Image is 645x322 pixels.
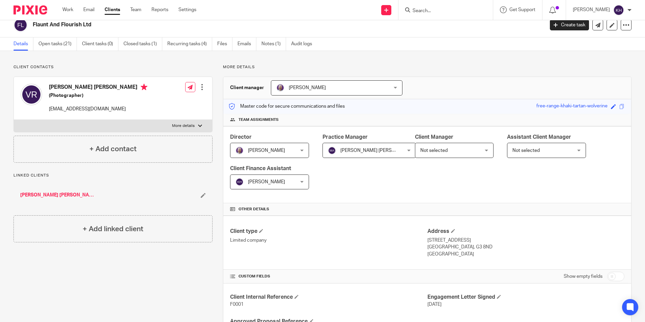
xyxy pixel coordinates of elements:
img: 299265733_8469615096385794_2151642007038266035_n%20(1).jpg [235,146,244,155]
span: Assistant Client Manager [507,134,571,140]
a: Emails [237,37,256,51]
span: Other details [239,207,269,212]
h4: Engagement Letter Signed [427,294,624,301]
p: More details [172,123,195,129]
a: Closed tasks (1) [123,37,162,51]
span: Get Support [509,7,535,12]
a: Settings [178,6,196,13]
a: Notes (1) [261,37,286,51]
span: Team assignments [239,117,279,123]
p: [GEOGRAPHIC_DATA] [427,251,624,258]
h5: (Photographer) [49,92,147,99]
a: Details [13,37,33,51]
h4: [PERSON_NAME] [PERSON_NAME] [49,84,147,92]
h4: CUSTOM FIELDS [230,274,427,279]
span: Director [230,134,252,140]
img: 299265733_8469615096385794_2151642007038266035_n%20(1).jpg [276,84,284,92]
span: [PERSON_NAME] [248,180,285,184]
a: Clients [105,6,120,13]
div: free-range-khaki-tartan-wolverine [536,103,608,110]
span: Not selected [420,148,448,153]
p: [PERSON_NAME] [573,6,610,13]
span: Client Manager [415,134,453,140]
a: Reports [151,6,168,13]
span: Practice Manager [322,134,368,140]
h4: Client type [230,228,427,235]
img: svg%3E [13,18,28,32]
p: Master code for secure communications and files [228,103,345,110]
span: Client Finance Assistant [230,166,291,171]
p: Linked clients [13,173,213,178]
span: [DATE] [427,302,442,307]
h4: Address [427,228,624,235]
p: More details [223,64,632,70]
a: [PERSON_NAME] [PERSON_NAME] [20,192,94,198]
span: F0001 [230,302,244,307]
img: svg%3E [613,5,624,16]
img: svg%3E [21,84,42,105]
p: [STREET_ADDRESS] [427,237,624,244]
input: Search [412,8,473,14]
h4: + Add contact [89,144,137,154]
h4: Client Internal Reference [230,294,427,301]
a: Work [62,6,73,13]
label: Show empty fields [564,273,602,280]
a: Open tasks (21) [38,37,77,51]
a: Team [130,6,141,13]
a: Files [217,37,232,51]
p: [GEOGRAPHIC_DATA], G3 8ND [427,244,624,250]
h4: + Add linked client [83,224,143,234]
p: [EMAIL_ADDRESS][DOMAIN_NAME] [49,106,147,112]
a: Create task [550,20,589,30]
img: svg%3E [328,146,336,155]
a: Recurring tasks (4) [167,37,212,51]
p: Limited company [230,237,427,244]
p: Client contacts [13,64,213,70]
span: [PERSON_NAME] [248,148,285,153]
span: [PERSON_NAME] [289,85,326,90]
a: Email [83,6,94,13]
a: Client tasks (0) [82,37,118,51]
h2: Flaunt And Flourish Ltd [33,21,438,28]
a: Audit logs [291,37,317,51]
span: Not selected [512,148,540,153]
span: [PERSON_NAME] [PERSON_NAME] [340,148,416,153]
i: Primary [141,84,147,90]
img: Pixie [13,5,47,15]
img: svg%3E [235,178,244,186]
h3: Client manager [230,84,264,91]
